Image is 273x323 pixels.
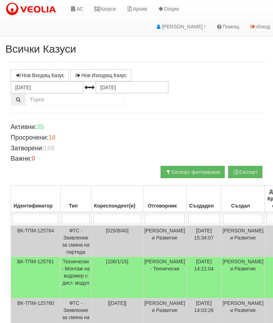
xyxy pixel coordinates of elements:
h4: Просрочени: [11,134,262,141]
h4: Активни: [11,124,262,131]
td: ВК-ТПМ-125761 [11,257,60,298]
th: Създаден: No sort applied, activate to apply an ascending sort [187,185,221,212]
td: Технически - Монтаж на водомер с дист. модул [60,257,91,298]
b: 35 [37,123,44,130]
th: Кореспондент(и): No sort applied, activate to apply an ascending sort [91,185,143,212]
b: 18 [48,134,55,141]
div: Тип [61,201,90,211]
b: 168 [44,145,54,152]
div: Отговорник [144,201,185,211]
td: [DATE] 14:21:04 [187,257,221,298]
button: Експорт филтрирани [161,166,225,178]
span: [025/В/40] [106,228,129,233]
img: VeoliaLogo.png [5,2,59,17]
a: Помощ [211,18,245,36]
div: Кореспондент(и) [92,201,141,211]
th: Тип: No sort applied, activate to apply an ascending sort [60,185,91,212]
div: Създал [223,201,263,211]
input: Търсене по Идентификатор, Бл/Вх/Ап, Тип, Описание, Моб. Номер, Имейл, Файл, Коментар, [26,93,125,106]
b: 0 [32,155,35,162]
td: [DATE] 15:34:07 [187,226,221,257]
th: Отговорник: No sort applied, activate to apply an ascending sort [143,185,186,212]
td: [PERSON_NAME] и Развитие [221,257,265,298]
td: [PERSON_NAME] и Развитие [221,226,265,257]
h4: Важни: [11,155,262,162]
h4: Затворени: [11,145,262,152]
th: Създал: No sort applied, activate to apply an ascending sort [221,185,265,212]
div: Създаден [188,201,220,211]
td: [PERSON_NAME] и Развитие [143,226,186,257]
div: Идентификатор [12,201,59,211]
a: Нов Изходящ Казус [70,69,131,81]
td: [PERSON_NAME] - Технически [143,257,186,298]
h2: Всички Казуси [5,43,268,55]
a: [PERSON_NAME] ! [150,18,211,36]
button: Експорт [228,166,262,178]
span: [106/1/15] [106,259,128,264]
th: Идентификатор: No sort applied, activate to apply an ascending sort [11,185,60,212]
span: [[DATE]] [108,300,127,306]
td: ФТС - Заявление за смяна на партида [60,226,91,257]
a: Нов Входящ Казус [11,69,69,81]
td: ВК-ТПМ-125764 [11,226,60,257]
